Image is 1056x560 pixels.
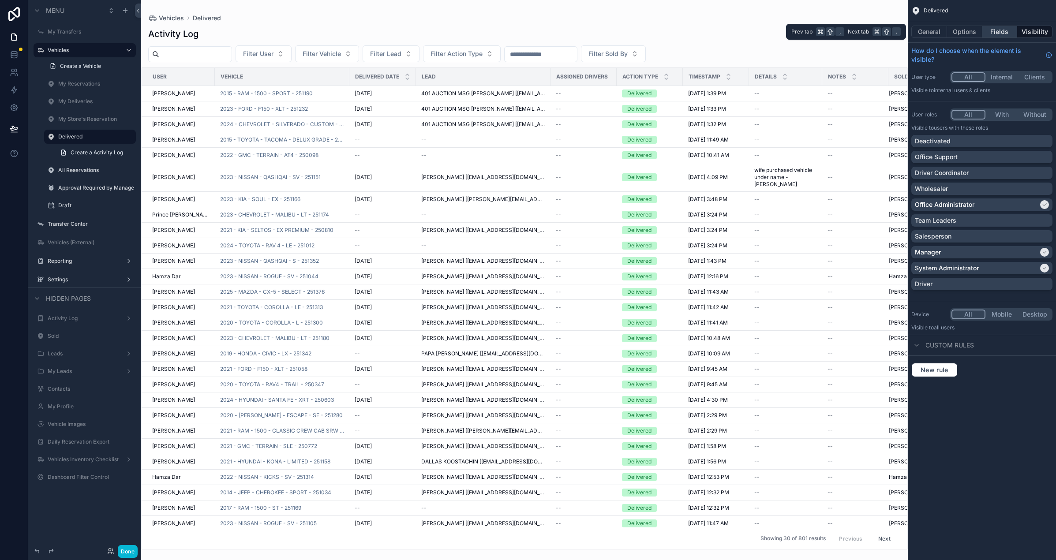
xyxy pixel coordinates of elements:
[951,110,985,119] button: All
[58,98,134,105] label: My Deliveries
[48,258,122,265] label: Reporting
[1018,110,1051,119] button: Without
[915,184,948,193] p: Wholesaler
[1017,26,1052,38] button: Visibility
[48,385,134,392] label: Contacts
[924,7,948,14] span: Delivered
[893,28,900,35] span: .
[48,239,134,246] label: Vehicles (External)
[58,184,134,191] label: Approval Required by Manager
[951,72,985,82] button: All
[911,46,1042,64] span: How do I choose when the element is visible?
[947,26,982,38] button: Options
[48,276,122,283] label: Settings
[911,311,947,318] label: Device
[951,310,985,319] button: All
[48,474,134,481] label: Dashboard Filter Control
[48,47,118,54] label: Vehicles
[58,167,134,174] label: All Reservations
[58,202,134,209] label: Draft
[58,133,131,140] label: Delivered
[872,532,897,545] button: Next
[911,111,947,118] label: User roles
[60,63,101,70] span: Create a Vehicle
[791,28,813,35] span: Prev tab
[1018,72,1051,82] button: Clients
[153,73,167,80] span: User
[911,124,1052,131] p: Visible to
[917,366,952,374] span: New rule
[911,363,958,377] button: New rule
[55,146,136,160] a: Create a Activity Log
[48,350,122,357] label: Leads
[48,403,134,410] label: My Profile
[556,73,608,80] span: Assigned Drivers
[915,264,979,273] p: System Administrator
[911,324,1052,331] p: Visible to
[355,73,399,80] span: Delivered Date
[985,72,1019,82] button: Internal
[48,315,122,322] label: Activity Log
[985,110,1019,119] button: With
[46,294,91,303] span: Hidden pages
[48,28,134,35] label: My Transfers
[71,149,123,156] span: Create a Activity Log
[48,332,134,340] label: Sold
[44,59,136,73] a: Create a Vehicle
[915,137,951,146] p: Deactivated
[48,220,134,228] label: Transfer Center
[915,153,958,161] p: Office Support
[58,116,134,123] label: My Store's Reservation
[911,46,1052,64] a: How do I choose when the element is visible?
[934,87,990,93] span: Internal users & clients
[982,26,1018,38] button: Fields
[915,232,951,241] p: Salesperson
[911,74,947,81] label: User type
[46,6,64,15] span: Menu
[985,310,1019,319] button: Mobile
[848,28,869,35] span: Next tab
[934,324,955,331] span: all users
[836,28,843,35] span: ,
[911,26,947,38] button: General
[48,438,134,445] label: Daily Reservation Export
[894,73,917,80] span: Sold By
[755,73,777,80] span: Details
[760,535,826,542] span: Showing 30 of 801 results
[118,545,138,558] button: Done
[689,73,720,80] span: Timestamp
[911,87,1052,94] p: Visible to
[48,421,134,428] label: Vehicle Images
[934,124,988,131] span: Users with these roles
[915,216,956,225] p: Team Leaders
[48,368,122,375] label: My Leads
[58,80,134,87] label: My Reservations
[915,168,969,177] p: Driver Coordinator
[1018,310,1051,319] button: Desktop
[915,200,974,209] p: Office Administrator
[915,280,932,288] p: Driver
[915,248,941,257] p: Manager
[622,73,658,80] span: Action Type
[48,456,122,463] label: Vehicles Inventory Checklist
